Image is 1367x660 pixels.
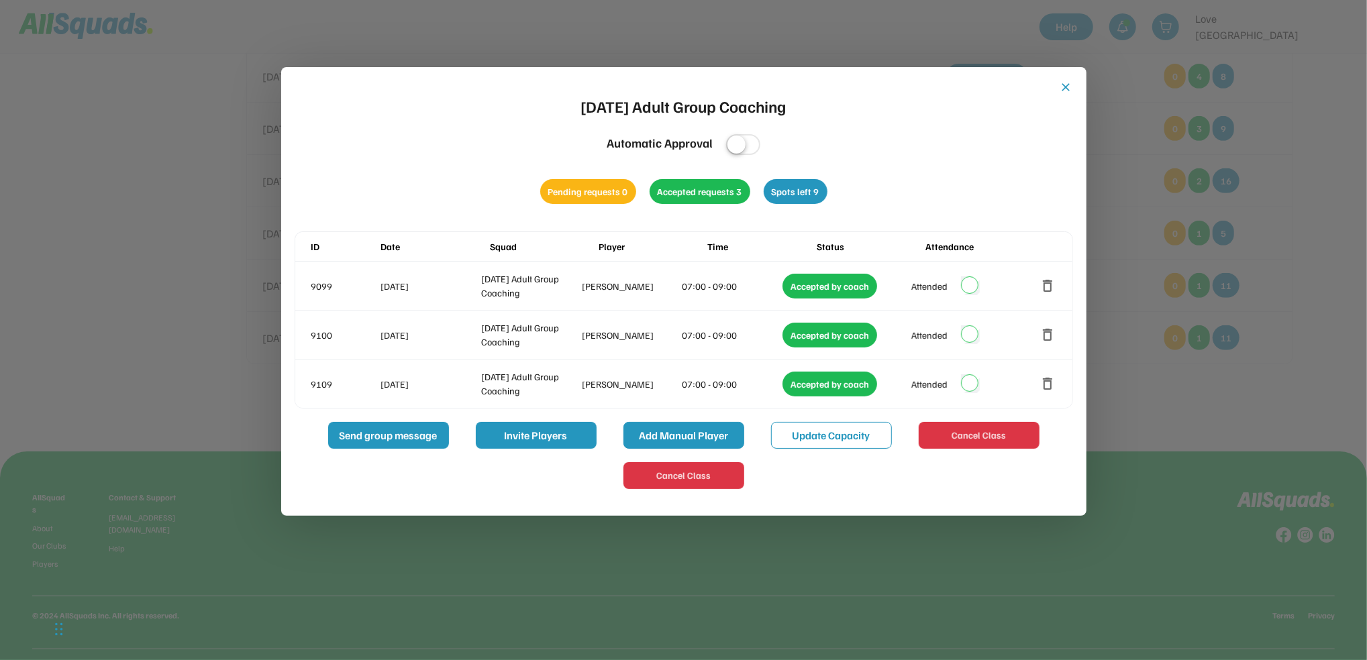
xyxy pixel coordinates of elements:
div: [DATE] Adult Group Coaching [481,321,579,349]
div: Accepted by coach [782,274,877,298]
div: 07:00 - 09:00 [682,279,780,293]
div: [DATE] [381,377,479,391]
div: [DATE] Adult Group Coaching [481,370,579,398]
button: Send group message [328,422,449,449]
div: Time [707,239,813,254]
div: Squad [490,239,596,254]
div: Accepted by coach [782,372,877,396]
div: Attended [911,377,948,391]
div: [PERSON_NAME] [582,279,680,293]
div: 9109 [311,377,378,391]
div: [PERSON_NAME] [582,328,680,342]
button: delete [1040,376,1056,392]
div: Automatic Approval [607,134,713,152]
div: [DATE] [381,279,479,293]
div: 07:00 - 09:00 [682,377,780,391]
div: [PERSON_NAME] [582,377,680,391]
button: delete [1040,327,1056,343]
button: Cancel Class [623,462,744,489]
div: 9099 [311,279,378,293]
div: 9100 [311,328,378,342]
button: delete [1040,278,1056,294]
div: [DATE] Adult Group Coaching [481,272,579,300]
div: Status [817,239,923,254]
div: Accepted by coach [782,323,877,347]
div: Pending requests 0 [540,179,636,204]
button: Update Capacity [771,422,892,449]
div: Player [599,239,705,254]
button: Invite Players [476,422,597,449]
div: ID [311,239,378,254]
div: Attended [911,279,948,293]
div: Date [381,239,487,254]
button: Add Manual Player [623,422,744,449]
button: Cancel Class [919,422,1040,449]
div: [DATE] [381,328,479,342]
div: Accepted requests 3 [650,179,750,204]
button: close [1060,80,1073,94]
div: Attended [911,328,948,342]
div: Spots left 9 [764,179,827,204]
div: [DATE] Adult Group Coaching [581,94,787,118]
div: 07:00 - 09:00 [682,328,780,342]
div: Attendance [925,239,1031,254]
